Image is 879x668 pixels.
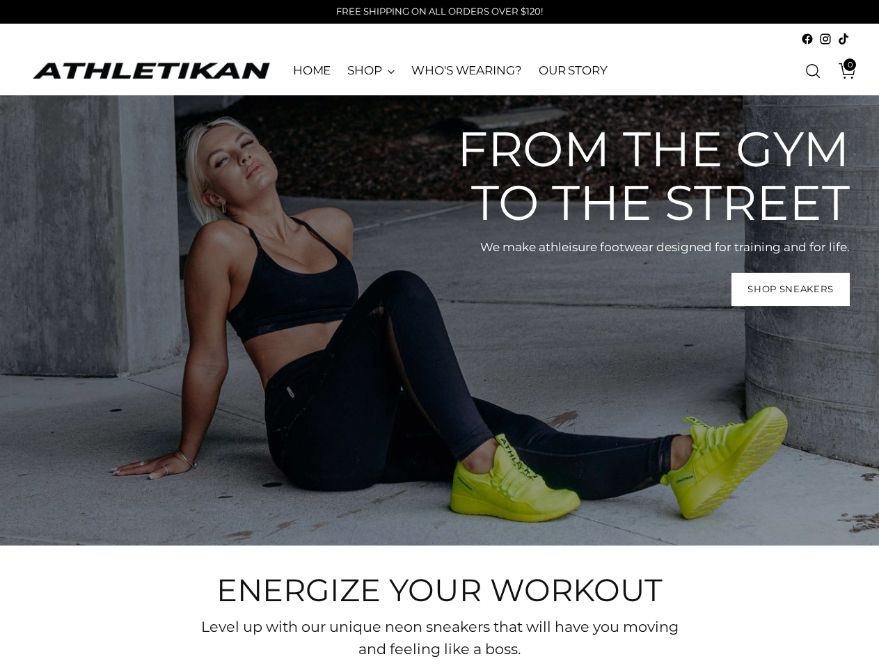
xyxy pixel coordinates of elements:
a: Open cart modal [828,57,856,85]
span: Shop Sneakers [747,283,834,296]
a: Shop Sneakers [731,273,850,306]
a: OUR STORY [539,56,608,86]
a: Open search modal [799,57,827,85]
h2: Energize your workout [196,573,683,607]
span: 0 [844,58,856,71]
h2: From the gym to the street [432,123,850,230]
p: FREE SHIPPING ON ALL ORDERS OVER $120! [336,5,543,19]
a: ATHLETIKAN [29,60,273,81]
p: We make athleisure footwear designed for training and for life. [432,239,850,256]
p: Level up with our unique neon sneakers that will have you moving and feeling like a boss. [196,616,683,659]
a: SHOP [347,56,395,86]
a: WHO'S WEARING? [411,56,522,86]
a: HOME [293,56,331,86]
